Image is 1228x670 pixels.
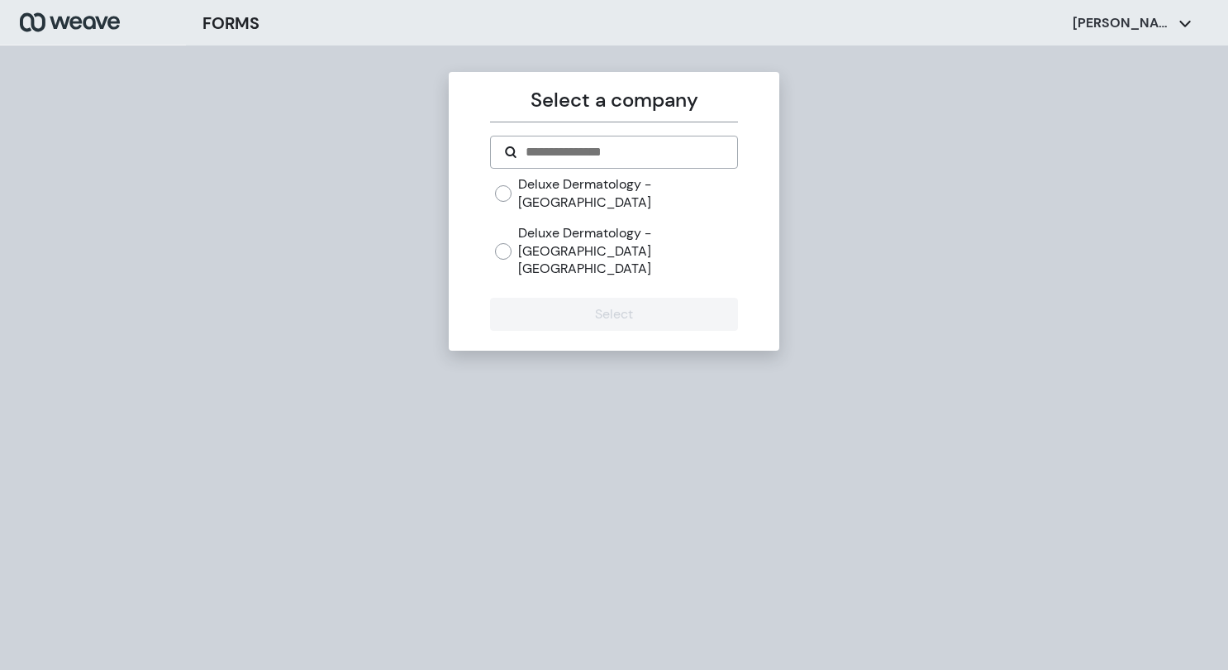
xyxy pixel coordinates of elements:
p: [PERSON_NAME] [1073,14,1172,32]
label: Deluxe Dermatology - [GEOGRAPHIC_DATA] [GEOGRAPHIC_DATA] [518,224,737,278]
p: Select a company [490,85,737,115]
input: Search [524,142,723,162]
button: Select [490,298,737,331]
label: Deluxe Dermatology - [GEOGRAPHIC_DATA] [518,175,737,211]
h3: FORMS [202,11,259,36]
